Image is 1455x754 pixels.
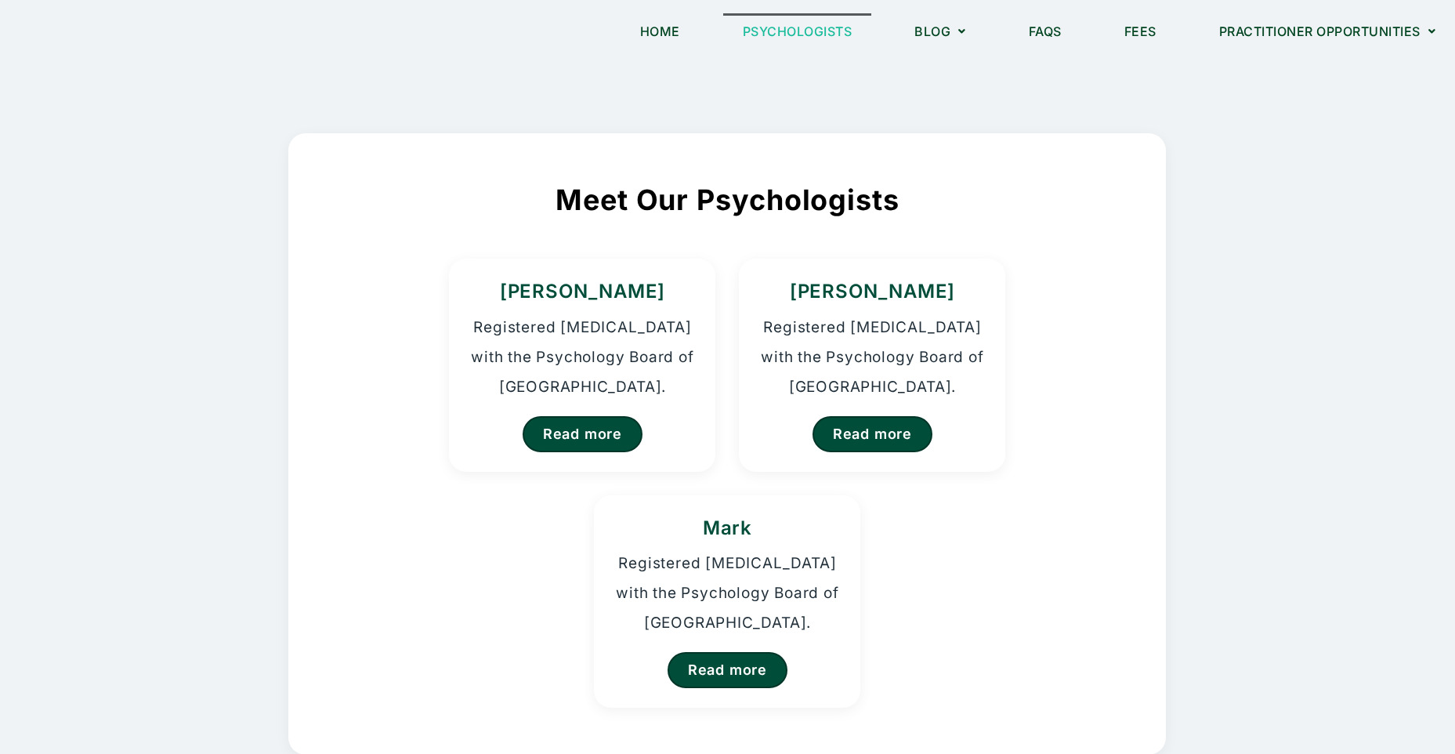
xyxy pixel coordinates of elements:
a: Read more about Homer [813,416,932,452]
h2: Meet Our Psychologists [346,180,1108,219]
a: Read more about Kristina [523,416,642,452]
a: Read more about Mark [668,652,787,688]
h3: [PERSON_NAME] [758,278,986,305]
p: Registered [MEDICAL_DATA] with the Psychology Board of [GEOGRAPHIC_DATA]. [758,313,986,402]
a: Fees [1105,13,1176,49]
h3: Mark [613,515,841,542]
a: FAQs [1009,13,1081,49]
a: Home [621,13,700,49]
a: Blog [895,13,986,49]
a: Psychologists [723,13,872,49]
p: Registered [MEDICAL_DATA] with the Psychology Board of [GEOGRAPHIC_DATA]. [469,313,696,402]
h3: [PERSON_NAME] [469,278,696,305]
p: Registered [MEDICAL_DATA] with the Psychology Board of [GEOGRAPHIC_DATA]. [613,549,841,638]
